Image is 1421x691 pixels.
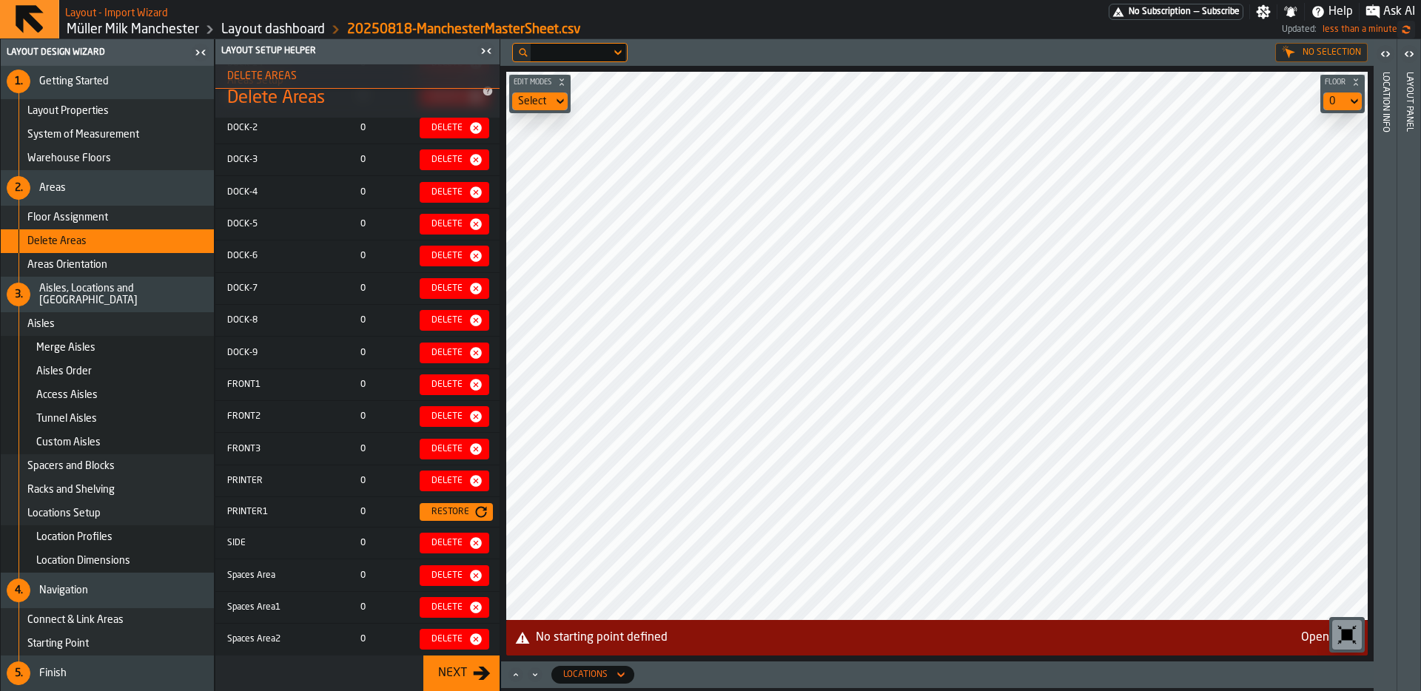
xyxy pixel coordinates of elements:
[360,155,414,165] div: 0
[1277,4,1304,19] label: button-toggle-Notifications
[65,4,168,19] h2: Sub Title
[420,597,489,618] button: button-Delete
[426,219,468,229] div: Delete
[227,380,346,390] div: FRONT1
[1,39,214,66] header: Layout Design Wizard
[420,310,489,331] button: button-Delete
[1375,42,1396,69] label: button-toggle-Open
[221,21,325,38] a: link-to-/wh/i/b09612b5-e9f1-4a3a-b0a4-784729d61419/designer
[36,531,112,543] span: Location Profiles
[420,246,489,266] button: button-Delete
[7,70,30,93] div: 1.
[1295,626,1362,650] button: button-
[1,123,214,146] li: menu System of Measurement
[1275,43,1368,62] div: No Selection
[426,507,475,517] div: Restore
[1,206,214,229] li: menu Floor Assignment
[7,579,30,602] div: 4.
[1329,617,1365,653] div: button-toolbar-undefined
[227,155,346,165] div: DOCK-3
[7,661,30,685] div: 5.
[360,219,414,229] div: 0
[1383,3,1415,21] span: Ask AI
[360,380,414,390] div: 0
[1282,24,1317,35] span: Updated:
[519,48,528,57] div: hide filter
[506,620,1368,655] div: alert-No starting point defined
[426,348,468,358] div: Delete
[67,21,199,38] a: link-to-/wh/i/b09612b5-e9f1-4a3a-b0a4-784729d61419
[1397,21,1415,38] label: button-toggle-undefined
[426,187,468,198] div: Delete
[1,525,214,549] li: menu Location Profiles
[1,360,214,383] li: menu Aisles Order
[420,374,489,395] button: button-Delete
[218,46,476,56] div: Layout Setup Helper
[1,64,214,99] li: menu Getting Started
[39,182,66,194] span: Areas
[27,484,115,496] span: Racks and Shelving
[426,476,468,486] div: Delete
[1,170,214,206] li: menu Areas
[360,570,414,581] div: 0
[1399,42,1420,69] label: button-toggle-Open
[1328,3,1353,21] span: Help
[1194,7,1199,17] span: —
[27,259,107,271] span: Areas Orientation
[420,149,489,170] button: button-Delete
[227,444,346,454] div: FRONT3
[360,476,414,486] div: 0
[27,614,124,626] span: Connect & Link Areas
[39,584,88,596] span: Navigation
[39,283,208,306] span: Aisles, Locations and [GEOGRAPHIC_DATA]
[27,508,101,519] span: Locations Setup
[360,315,414,326] div: 0
[1,478,214,502] li: menu Racks and Shelving
[420,343,489,363] button: button-Delete
[1305,3,1359,21] label: button-toggle-Help
[1,655,214,691] li: menu Finish
[1,573,214,608] li: menu Navigation
[1,431,214,454] li: menu Custom Aisles
[360,283,414,294] div: 0
[1109,4,1243,20] div: Menu Subscription
[420,182,489,203] button: button-Delete
[420,439,489,459] button: button-Delete
[190,44,211,61] label: button-toggle-Close me
[426,251,468,261] div: Delete
[4,47,190,58] div: Layout Design Wizard
[227,283,346,294] div: DOCK-7
[27,638,89,650] span: Starting Point
[426,634,468,644] div: Delete
[1404,69,1414,687] div: Layout panel
[27,318,55,330] span: Aisles
[227,87,325,110] span: Delete Areas
[39,667,67,679] span: Finish
[360,444,414,454] div: 0
[227,634,346,644] div: Spaces Area2
[420,406,489,427] button: button-Delete
[426,155,468,165] div: Delete
[1,407,214,431] li: menu Tunnel Aisles
[426,380,468,390] div: Delete
[420,118,489,138] button: button-Delete
[1,229,214,253] li: menu Delete Areas
[7,176,30,200] div: 2.
[420,278,489,299] button: button-Delete
[536,629,1295,647] div: No starting point defined
[36,365,92,377] span: Aisles Order
[360,411,414,422] div: 0
[215,39,500,64] header: Layout Setup Helper
[476,42,497,60] label: button-toggle-Close me
[36,436,101,448] span: Custom Aisles
[215,64,500,89] h3: title-section-Delete Areas
[1380,69,1391,687] div: Location Info
[432,664,473,682] div: Next
[426,444,468,454] div: Delete
[1323,24,1397,35] span: 8/20/2025, 1:46:53 PM
[423,655,500,691] button: button-Next
[1,383,214,407] li: menu Access Aisles
[1374,39,1397,691] header: Location Info
[420,214,489,235] button: button-Delete
[1329,95,1341,107] div: DropdownMenuValue-default-floor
